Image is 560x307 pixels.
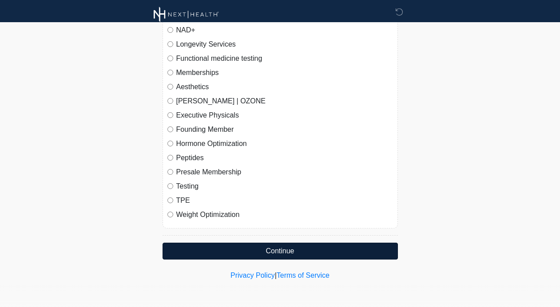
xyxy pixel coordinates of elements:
[176,67,393,78] label: Memberships
[176,138,393,149] label: Hormone Optimization
[167,126,173,132] input: Founding Member
[176,96,393,106] label: [PERSON_NAME] | OZONE
[167,212,173,217] input: Weight Optimization
[154,7,219,22] img: Next Health Wellness Logo
[176,110,393,121] label: Executive Physicals
[176,195,393,206] label: TPE
[167,84,173,90] input: Aesthetics
[167,27,173,33] input: NAD+
[176,167,393,177] label: Presale Membership
[176,53,393,64] label: Functional medicine testing
[167,112,173,118] input: Executive Physicals
[176,124,393,135] label: Founding Member
[167,155,173,161] input: Peptides
[167,98,173,104] input: [PERSON_NAME] | OZONE
[167,70,173,75] input: Memberships
[167,169,173,175] input: Presale Membership
[163,243,398,260] button: Continue
[176,209,393,220] label: Weight Optimization
[167,141,173,146] input: Hormone Optimization
[167,183,173,189] input: Testing
[167,41,173,47] input: Longevity Services
[167,55,173,61] input: Functional medicine testing
[275,272,277,279] a: |
[230,272,275,279] a: Privacy Policy
[176,181,393,192] label: Testing
[176,153,393,163] label: Peptides
[176,25,393,35] label: NAD+
[176,39,393,50] label: Longevity Services
[176,82,393,92] label: Aesthetics
[277,272,330,279] a: Terms of Service
[167,197,173,203] input: TPE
